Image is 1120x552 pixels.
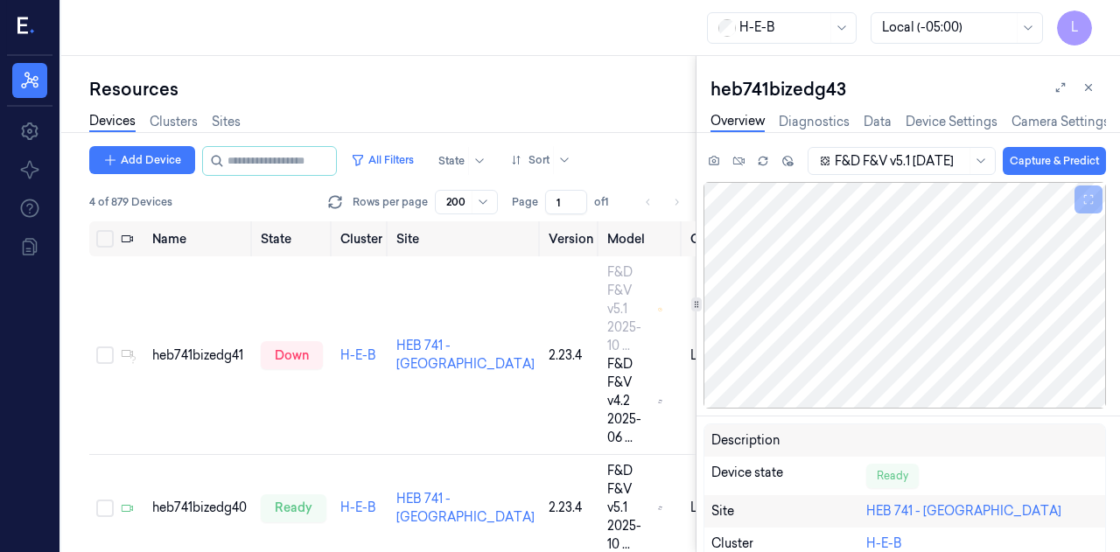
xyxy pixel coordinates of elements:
[594,194,622,210] span: of 1
[607,263,651,355] span: F&D F&V v5.1 2025-10 ...
[549,346,593,365] div: 2.23.4
[779,113,850,131] a: Diagnostics
[864,113,892,131] a: Data
[261,341,323,369] div: down
[150,113,198,131] a: Clusters
[389,221,542,256] th: Site
[711,431,866,450] div: Description
[212,113,241,131] a: Sites
[690,499,722,517] p: linux
[89,194,172,210] span: 4 of 879 Devices
[254,221,333,256] th: State
[89,77,696,101] div: Resources
[866,503,1061,519] a: HEB 741 - [GEOGRAPHIC_DATA]
[690,346,722,365] p: linux
[542,221,600,256] th: Version
[396,338,535,372] a: HEB 741 - [GEOGRAPHIC_DATA]
[89,112,136,132] a: Devices
[906,113,997,131] a: Device Settings
[396,491,535,525] a: HEB 741 - [GEOGRAPHIC_DATA]
[711,464,866,488] div: Device state
[607,355,651,447] span: F&D F&V v4.2 2025-06 ...
[710,112,765,132] a: Overview
[340,500,376,515] a: H-E-B
[1057,10,1092,45] button: L
[145,221,254,256] th: Name
[353,194,428,210] p: Rows per page
[96,500,114,517] button: Select row
[261,494,326,522] div: ready
[512,194,538,210] span: Page
[152,346,247,365] div: heb741bizedg41
[710,77,1106,101] div: heb741bizedg43
[600,221,683,256] th: Model
[89,146,195,174] button: Add Device
[866,464,919,488] div: Ready
[333,221,389,256] th: Cluster
[1011,113,1109,131] a: Camera Settings
[152,499,247,517] div: heb741bizedg40
[344,146,421,174] button: All Filters
[683,221,729,256] th: OS
[1003,147,1106,175] button: Capture & Predict
[866,535,902,551] a: H-E-B
[549,499,593,517] div: 2.23.4
[96,230,114,248] button: Select all
[340,347,376,363] a: H-E-B
[96,346,114,364] button: Select row
[711,502,866,521] div: Site
[636,190,689,214] nav: pagination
